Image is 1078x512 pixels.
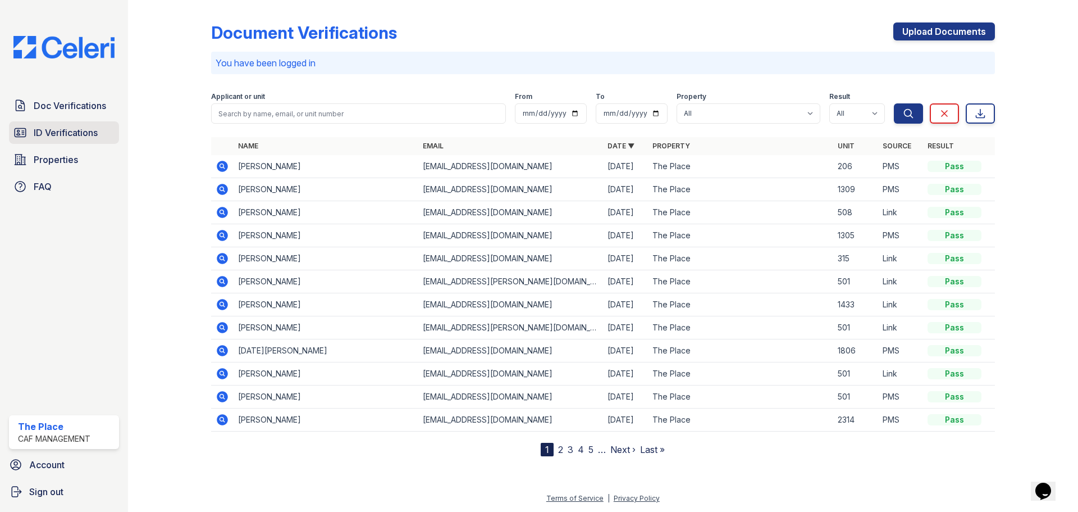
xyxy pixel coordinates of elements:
div: Pass [928,414,981,425]
td: [EMAIL_ADDRESS][DOMAIN_NAME] [418,178,603,201]
td: The Place [648,293,833,316]
td: [DATE] [603,316,648,339]
td: Link [878,247,923,270]
div: Pass [928,322,981,333]
a: Name [238,142,258,150]
td: PMS [878,386,923,409]
span: … [598,443,606,456]
div: Pass [928,276,981,287]
img: CE_Logo_Blue-a8612792a0a2168367f1c8372b55b34899dd931a85d93a1a3d3e32e68fde9ad4.png [4,36,124,58]
div: Pass [928,368,981,379]
td: The Place [648,270,833,293]
p: You have been logged in [216,56,990,70]
a: Last » [640,444,665,455]
a: Account [4,454,124,476]
iframe: chat widget [1031,467,1067,501]
td: The Place [648,247,833,270]
div: Pass [928,230,981,241]
td: [DATE] [603,155,648,178]
td: [DATE] [603,201,648,224]
td: PMS [878,155,923,178]
td: [DATE] [603,363,648,386]
span: Doc Verifications [34,99,106,112]
td: 2314 [833,409,878,432]
div: Pass [928,207,981,218]
td: 1305 [833,224,878,247]
td: [PERSON_NAME] [234,293,418,316]
td: [EMAIL_ADDRESS][DOMAIN_NAME] [418,293,603,316]
td: 501 [833,363,878,386]
a: Sign out [4,481,124,503]
td: The Place [648,178,833,201]
td: [PERSON_NAME] [234,224,418,247]
td: 501 [833,316,878,339]
div: Pass [928,161,981,172]
label: To [596,92,605,101]
td: The Place [648,201,833,224]
td: [DATE][PERSON_NAME] [234,339,418,363]
td: [DATE] [603,409,648,432]
td: Link [878,363,923,386]
td: [PERSON_NAME] [234,155,418,178]
a: Properties [9,148,119,171]
a: 4 [578,444,584,455]
a: Next › [610,444,636,455]
td: [PERSON_NAME] [234,178,418,201]
td: 315 [833,247,878,270]
label: Applicant or unit [211,92,265,101]
td: [DATE] [603,339,648,363]
td: The Place [648,316,833,339]
td: PMS [878,409,923,432]
a: Source [883,142,911,150]
td: 206 [833,155,878,178]
div: Pass [928,184,981,195]
td: 501 [833,270,878,293]
td: Link [878,316,923,339]
a: Date ▼ [607,142,634,150]
td: [PERSON_NAME] [234,270,418,293]
a: Property [652,142,690,150]
td: [EMAIL_ADDRESS][PERSON_NAME][DOMAIN_NAME] [418,316,603,339]
a: ID Verifications [9,121,119,144]
td: The Place [648,339,833,363]
td: [PERSON_NAME] [234,316,418,339]
td: The Place [648,363,833,386]
div: Document Verifications [211,22,397,43]
div: Pass [928,391,981,402]
td: [DATE] [603,270,648,293]
td: [DATE] [603,178,648,201]
td: PMS [878,339,923,363]
div: | [607,494,610,502]
a: Terms of Service [546,494,604,502]
a: 2 [558,444,563,455]
td: Link [878,270,923,293]
a: Upload Documents [893,22,995,40]
td: Link [878,293,923,316]
a: Doc Verifications [9,94,119,117]
td: 1309 [833,178,878,201]
div: 1 [541,443,554,456]
td: 1433 [833,293,878,316]
td: 501 [833,386,878,409]
td: [EMAIL_ADDRESS][DOMAIN_NAME] [418,155,603,178]
div: Pass [928,345,981,356]
span: ID Verifications [34,126,98,139]
div: The Place [18,420,90,433]
td: [EMAIL_ADDRESS][DOMAIN_NAME] [418,201,603,224]
td: PMS [878,178,923,201]
td: [EMAIL_ADDRESS][DOMAIN_NAME] [418,409,603,432]
td: [EMAIL_ADDRESS][DOMAIN_NAME] [418,247,603,270]
td: [PERSON_NAME] [234,201,418,224]
td: [PERSON_NAME] [234,363,418,386]
a: Privacy Policy [614,494,660,502]
td: Link [878,201,923,224]
td: [EMAIL_ADDRESS][PERSON_NAME][DOMAIN_NAME] [418,270,603,293]
input: Search by name, email, or unit number [211,103,506,124]
a: FAQ [9,175,119,198]
a: 5 [588,444,593,455]
td: 508 [833,201,878,224]
td: The Place [648,224,833,247]
a: Result [928,142,954,150]
td: [PERSON_NAME] [234,409,418,432]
